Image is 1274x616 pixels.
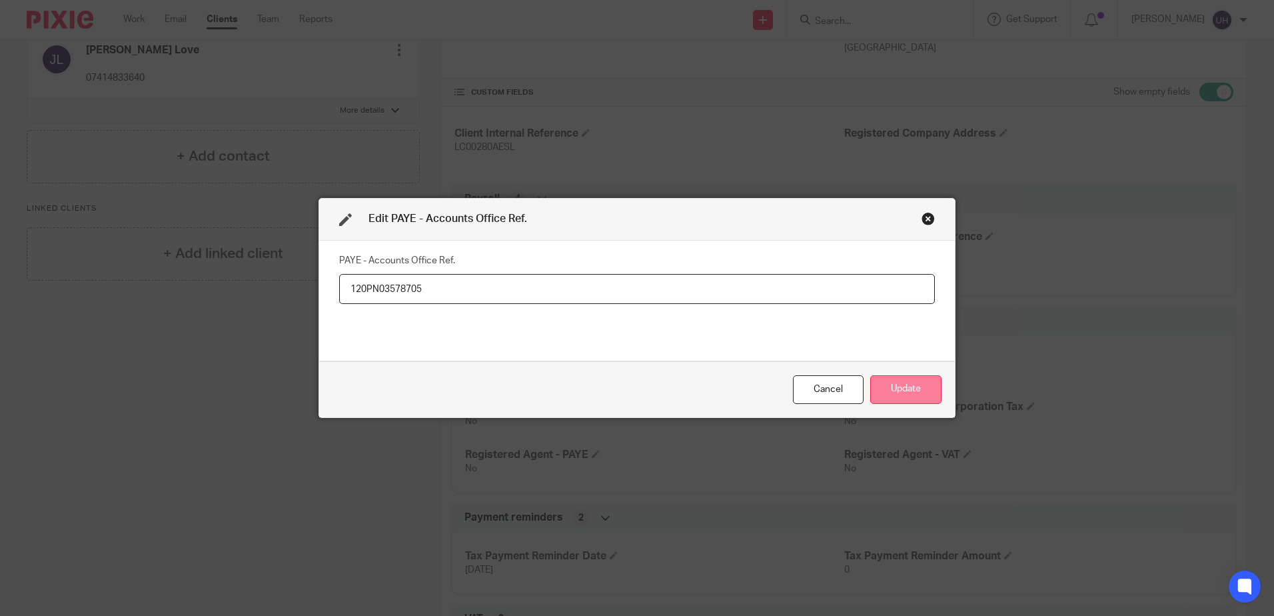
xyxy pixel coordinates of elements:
[870,375,942,404] button: Update
[368,213,527,224] span: Edit PAYE - Accounts Office Ref.
[339,254,455,267] label: PAYE - Accounts Office Ref.
[922,212,935,225] div: Close this dialog window
[339,274,935,304] input: PAYE - Accounts Office Ref.
[793,375,864,404] div: Close this dialog window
